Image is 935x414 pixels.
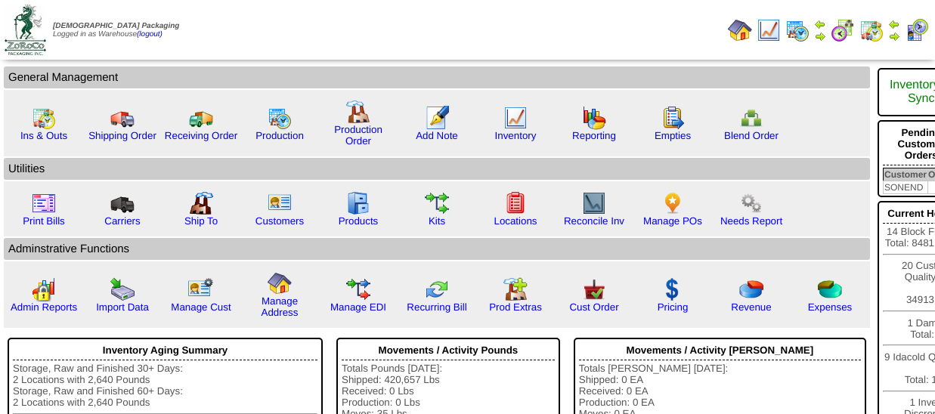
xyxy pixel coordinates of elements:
[268,106,292,130] img: calendarprod.gif
[23,215,65,227] a: Print Bills
[859,18,884,42] img: calendarinout.gif
[569,301,618,313] a: Cust Order
[429,215,445,227] a: Kits
[32,106,56,130] img: calendarinout.gif
[4,66,870,88] td: General Management
[814,30,826,42] img: arrowright.gif
[888,30,900,42] img: arrowright.gif
[582,277,606,301] img: cust_order.png
[187,277,215,301] img: managecust.png
[884,181,928,194] td: SONEND
[731,301,771,313] a: Revenue
[818,277,842,301] img: pie_chart2.png
[171,301,231,313] a: Manage Cust
[831,18,855,42] img: calendarblend.gif
[53,22,179,39] span: Logged in as Warehouse
[757,18,781,42] img: line_graph.gif
[342,341,555,360] div: Movements / Activity Pounds
[495,130,537,141] a: Inventory
[4,238,870,260] td: Adminstrative Functions
[346,277,370,301] img: edi.gif
[503,277,528,301] img: prodextras.gif
[346,191,370,215] img: cabinet.gif
[11,301,77,313] a: Admin Reports
[728,18,752,42] img: home.gif
[425,277,449,301] img: reconcile.gif
[661,106,685,130] img: workorder.gif
[720,215,782,227] a: Needs Report
[658,301,689,313] a: Pricing
[407,301,466,313] a: Recurring Bill
[137,30,163,39] a: (logout)
[255,130,304,141] a: Production
[572,130,616,141] a: Reporting
[268,191,292,215] img: customers.gif
[494,215,537,227] a: Locations
[579,341,861,360] div: Movements / Activity [PERSON_NAME]
[32,277,56,301] img: graph2.png
[884,168,928,181] th: Customer
[739,106,763,130] img: network.png
[425,106,449,130] img: orders.gif
[339,215,379,227] a: Products
[724,130,779,141] a: Blend Order
[268,271,292,295] img: home.gif
[346,100,370,124] img: factory.gif
[643,215,702,227] a: Manage POs
[416,130,458,141] a: Add Note
[189,106,213,130] img: truck2.gif
[503,191,528,215] img: locations.gif
[262,295,299,318] a: Manage Address
[814,18,826,30] img: arrowleft.gif
[32,191,56,215] img: invoice2.gif
[184,215,218,227] a: Ship To
[96,301,149,313] a: Import Data
[334,124,382,147] a: Production Order
[564,215,624,227] a: Reconcile Inv
[20,130,67,141] a: Ins & Outs
[189,191,213,215] img: factory2.gif
[330,301,386,313] a: Manage EDI
[165,130,237,141] a: Receiving Order
[661,277,685,301] img: dollar.gif
[808,301,853,313] a: Expenses
[661,191,685,215] img: po.png
[582,191,606,215] img: line_graph2.gif
[104,215,140,227] a: Carriers
[13,341,317,360] div: Inventory Aging Summary
[110,191,135,215] img: truck3.gif
[503,106,528,130] img: line_graph.gif
[88,130,156,141] a: Shipping Order
[255,215,304,227] a: Customers
[4,158,870,180] td: Utilities
[110,106,135,130] img: truck.gif
[739,277,763,301] img: pie_chart.png
[905,18,929,42] img: calendarcustomer.gif
[53,22,179,30] span: [DEMOGRAPHIC_DATA] Packaging
[888,18,900,30] img: arrowleft.gif
[110,277,135,301] img: import.gif
[739,191,763,215] img: workflow.png
[489,301,542,313] a: Prod Extras
[582,106,606,130] img: graph.gif
[425,191,449,215] img: workflow.gif
[5,5,46,55] img: zoroco-logo-small.webp
[655,130,691,141] a: Empties
[785,18,810,42] img: calendarprod.gif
